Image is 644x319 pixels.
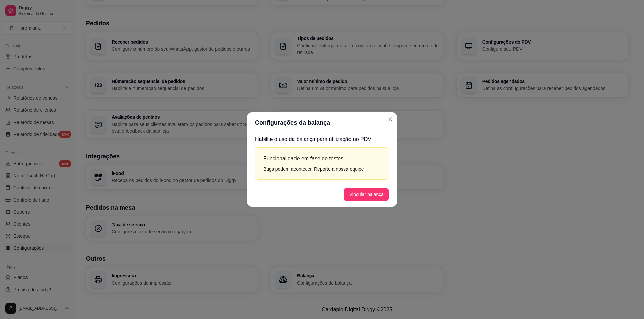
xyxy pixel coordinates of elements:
[385,114,396,125] button: Close
[344,188,389,201] button: Vincular balança
[263,154,381,163] div: Funcionalidade em fase de testes
[263,165,381,173] div: Bugs podem acontecer. Reporte a nossa equipe
[255,135,389,143] p: Habilite o uso da balança para utilização no PDV
[247,112,397,133] header: Configurações da balança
